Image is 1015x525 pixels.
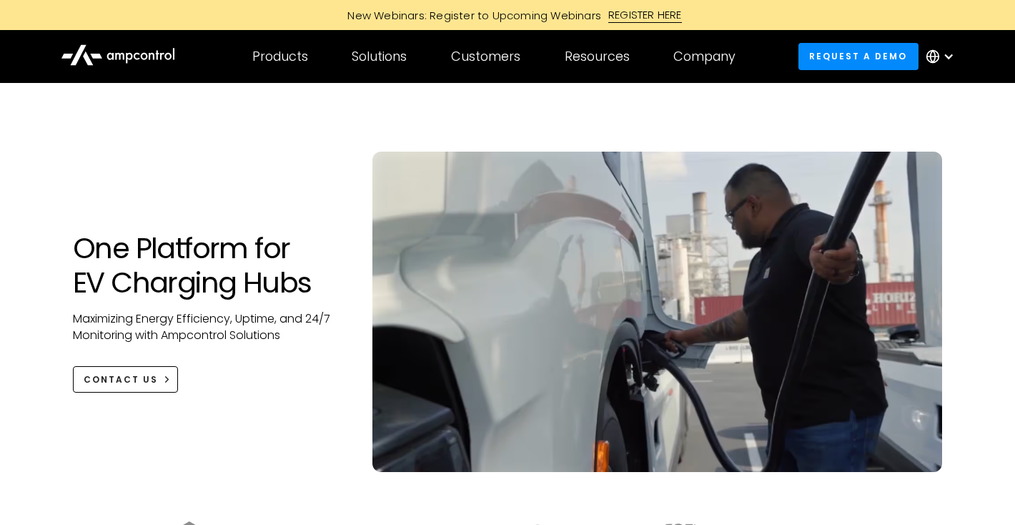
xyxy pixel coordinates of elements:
div: Products [252,49,308,64]
a: New Webinars: Register to Upcoming WebinarsREGISTER HERE [186,7,829,23]
div: CONTACT US [84,373,158,386]
div: Customers [451,49,520,64]
div: New Webinars: Register to Upcoming Webinars [333,8,608,23]
div: REGISTER HERE [608,7,682,23]
h1: One Platform for EV Charging Hubs [73,231,344,300]
a: CONTACT US [73,366,178,393]
p: Maximizing Energy Efficiency, Uptime, and 24/7 Monitoring with Ampcontrol Solutions [73,311,344,343]
div: Company [673,49,736,64]
div: Resources [565,49,630,64]
a: Request a demo [798,43,919,69]
div: Solutions [352,49,407,64]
